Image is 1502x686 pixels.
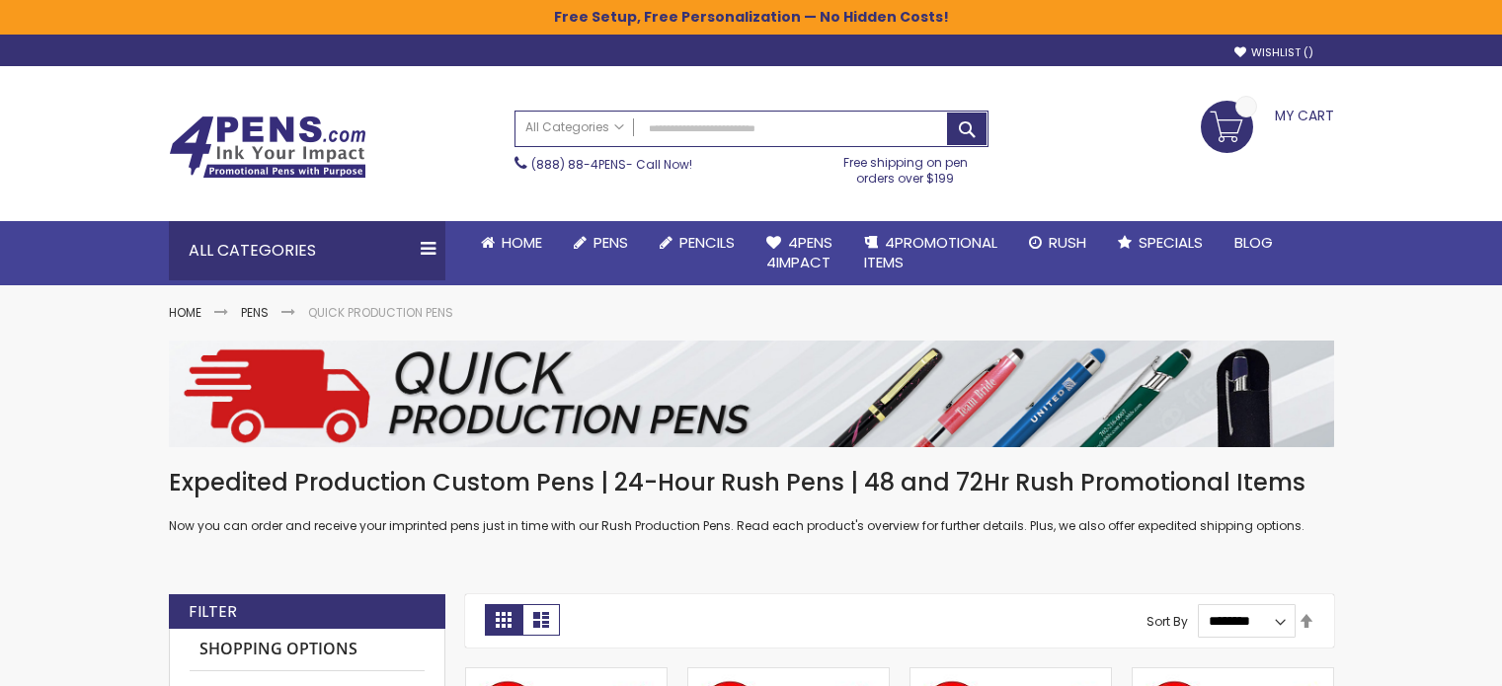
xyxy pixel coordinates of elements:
a: PenScents™ Scented Pens - Orange Scent, 48 Hr Production [910,667,1111,684]
img: Quick Production Pens [169,341,1334,447]
a: (888) 88-4PENS [531,156,626,173]
span: 4PROMOTIONAL ITEMS [864,232,997,272]
span: 4Pens 4impact [766,232,832,272]
strong: Filter [189,601,237,623]
span: Rush [1049,232,1086,253]
div: All Categories [169,221,445,280]
span: Blog [1234,232,1273,253]
a: Home [169,304,201,321]
a: PenScents™ Scented Pens - Strawberry Scent, 48-Hr Production [466,667,667,684]
a: PenScents™ Scented Pens - Lemon Scent, 48 HR Production [1133,667,1333,684]
a: Pens [241,304,269,321]
a: 4Pens4impact [751,221,848,285]
label: Sort By [1146,612,1188,629]
span: - Call Now! [531,156,692,173]
span: All Categories [525,119,624,135]
strong: Grid [485,604,522,636]
a: PenScents™ Scented Pens - Cotton Candy Scent, 48 Hour Production [688,667,889,684]
p: Now you can order and receive your imprinted pens just in time with our Rush Production Pens. Rea... [169,518,1334,534]
span: Pencils [679,232,735,253]
a: Specials [1102,221,1219,265]
a: 4PROMOTIONALITEMS [848,221,1013,285]
strong: Quick Production Pens [308,304,453,321]
a: Pencils [644,221,751,265]
a: Wishlist [1234,45,1313,60]
span: Pens [593,232,628,253]
span: Home [502,232,542,253]
span: Specials [1139,232,1203,253]
h1: Expedited Production Custom Pens | 24-Hour Rush Pens | 48 and 72Hr Rush Promotional Items [169,467,1334,498]
a: Rush [1013,221,1102,265]
div: Free shipping on pen orders over $199 [823,147,988,187]
a: All Categories [515,112,634,144]
a: Home [465,221,558,265]
strong: Shopping Options [190,629,425,671]
a: Pens [558,221,644,265]
img: 4Pens Custom Pens and Promotional Products [169,115,366,179]
a: Blog [1219,221,1289,265]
